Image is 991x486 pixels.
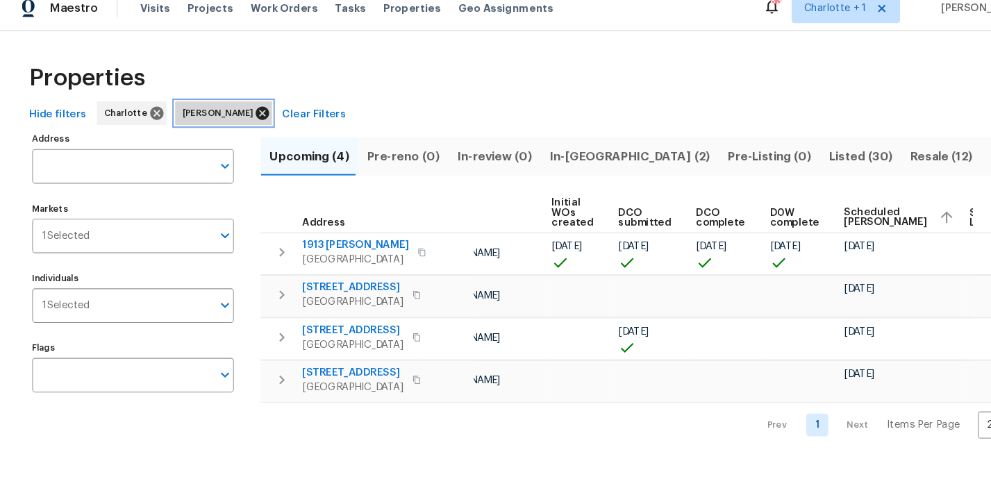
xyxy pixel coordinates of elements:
span: Tasks [317,17,347,27]
span: DCO submitted [585,211,635,231]
span: [DATE] [799,364,828,374]
span: Pre-Listing (0) [690,153,769,172]
span: [GEOGRAPHIC_DATA] [286,294,382,308]
span: [PERSON_NAME] [886,15,970,29]
p: Items Per Page [840,410,910,424]
span: [PERSON_NAME] [173,115,245,128]
span: Listed (30) [785,153,846,172]
span: [STREET_ADDRESS] [286,320,382,334]
span: [GEOGRAPHIC_DATA] [286,374,382,388]
span: [DATE] [799,283,828,293]
div: Charlotte [92,110,158,133]
span: D0W complete [729,211,776,231]
span: [STREET_ADDRESS] [286,360,382,374]
span: Charlotte + 1 [762,15,821,29]
span: [GEOGRAPHIC_DATA] [286,253,387,267]
a: Goto page 1 [764,406,785,428]
span: Hide filters [28,115,82,132]
span: Initial WOs created [522,201,562,231]
button: Open [203,162,223,181]
span: Properties [363,15,417,29]
span: Pre-reno (0) [348,153,417,172]
button: Open [203,294,223,313]
span: [GEOGRAPHIC_DATA] [286,334,382,348]
button: Clear Filters [262,110,333,136]
label: Individuals [31,274,222,282]
button: Hide filters [22,110,88,136]
span: 1913 [PERSON_NAME] [286,240,387,253]
label: Markets [31,208,222,216]
span: Maestro [47,15,93,29]
span: In-[GEOGRAPHIC_DATA] (2) [521,153,673,172]
span: Work Orders [238,15,301,29]
span: [DATE] [659,243,688,253]
div: 83 [730,8,740,22]
span: DCO complete [659,211,706,231]
span: [DATE] [799,243,828,253]
nav: Pagination Navigation [714,404,969,430]
button: Open [203,228,223,247]
span: Upcoming (4) [256,153,331,172]
span: Visits [133,15,161,29]
span: [STREET_ADDRESS] [286,280,382,294]
span: Clear Filters [267,115,328,132]
span: [DATE] [585,324,615,333]
span: [DATE] [522,243,551,253]
button: Open [203,360,223,379]
label: Address [31,142,222,150]
span: Charlotte [99,115,145,128]
span: Scheduled LCO [918,211,971,231]
span: Properties [28,81,138,95]
span: 1 Selected [40,232,85,244]
div: 25 [926,399,969,435]
span: Address [286,221,327,231]
span: Projects [178,15,221,29]
span: In-review (0) [433,153,504,172]
div: [PERSON_NAME] [166,110,258,133]
label: Flags [31,340,222,348]
span: [DATE] [729,243,758,253]
span: 1 Selected [40,298,85,310]
span: Scheduled [PERSON_NAME] [799,210,878,230]
span: [DATE] [585,243,615,253]
span: Resale (12) [863,153,922,172]
span: Geo Assignments [434,15,524,29]
span: [DATE] [799,324,828,333]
